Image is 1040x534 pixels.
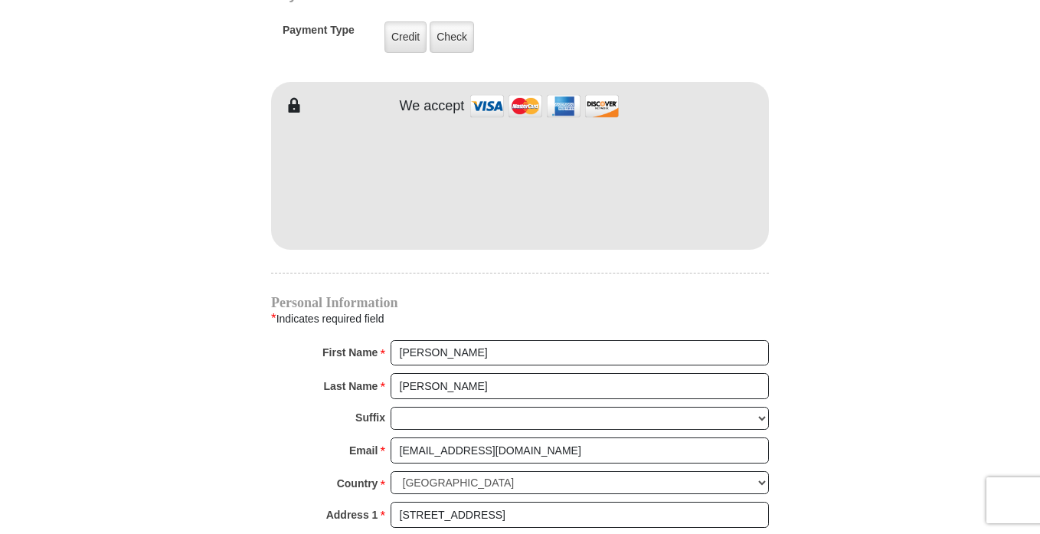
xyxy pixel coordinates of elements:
strong: Last Name [324,375,378,397]
div: Indicates required field [271,309,769,329]
strong: First Name [322,342,378,363]
strong: Address 1 [326,504,378,526]
h4: We accept [400,98,465,115]
h4: Personal Information [271,296,769,309]
h5: Payment Type [283,24,355,44]
label: Credit [384,21,427,53]
strong: Country [337,473,378,494]
strong: Email [349,440,378,461]
img: credit cards accepted [468,90,621,123]
label: Check [430,21,474,53]
strong: Suffix [355,407,385,428]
